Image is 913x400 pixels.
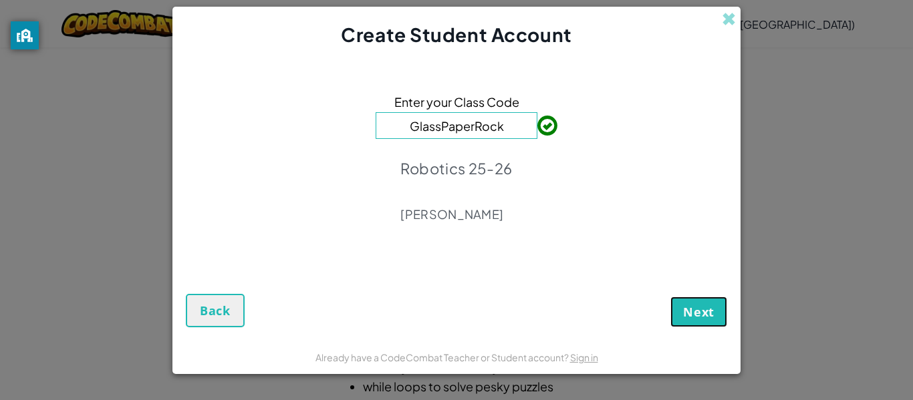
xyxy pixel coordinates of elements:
[11,21,39,49] button: privacy banner
[341,23,571,46] span: Create Student Account
[570,351,598,363] a: Sign in
[200,303,231,319] span: Back
[400,159,512,178] p: Robotics 25-26
[670,296,727,327] button: Next
[683,304,714,320] span: Next
[400,206,512,222] p: [PERSON_NAME]
[186,294,245,327] button: Back
[394,92,519,112] span: Enter your Class Code
[315,351,570,363] span: Already have a CodeCombat Teacher or Student account?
